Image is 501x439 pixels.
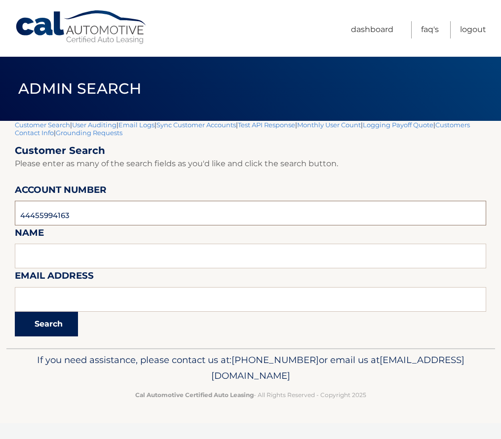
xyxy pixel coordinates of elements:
p: Please enter as many of the search fields as you'd like and click the search button. [15,157,486,171]
a: Customers Contact Info [15,121,470,137]
a: Logout [460,21,486,38]
label: Email Address [15,268,94,287]
a: Logging Payoff Quote [363,121,433,129]
div: | | | | | | | | [15,121,486,348]
button: Search [15,312,78,336]
a: User Auditing [72,121,116,129]
a: Test API Response [238,121,295,129]
a: FAQ's [421,21,439,38]
a: Dashboard [351,21,393,38]
a: Monthly User Count [297,121,361,129]
span: [PHONE_NUMBER] [231,354,319,366]
span: Admin Search [18,79,141,98]
p: - All Rights Reserved - Copyright 2025 [21,390,480,400]
label: Name [15,225,44,244]
label: Account Number [15,183,107,201]
a: Email Logs [118,121,154,129]
strong: Cal Automotive Certified Auto Leasing [135,391,254,399]
a: Cal Automotive [15,10,148,45]
h2: Customer Search [15,145,486,157]
a: Grounding Requests [56,129,122,137]
a: Sync Customer Accounts [156,121,236,129]
a: Customer Search [15,121,70,129]
p: If you need assistance, please contact us at: or email us at [21,352,480,384]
